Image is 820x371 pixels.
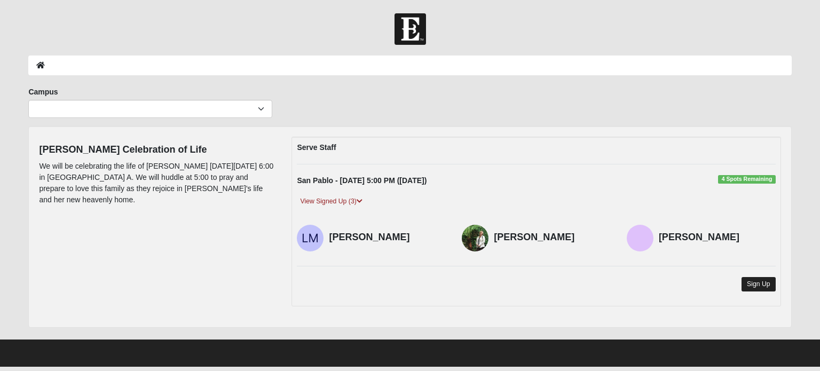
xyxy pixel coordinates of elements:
strong: Serve Staff [297,143,336,152]
h4: [PERSON_NAME] [329,232,446,243]
label: Campus [28,86,58,97]
h4: [PERSON_NAME] [494,232,611,243]
span: 4 Spots Remaining [718,175,775,184]
strong: San Pablo - [DATE] 5:00 PM ([DATE]) [297,176,427,185]
h4: [PERSON_NAME] [659,232,776,243]
a: View Signed Up (3) [297,196,365,207]
img: Church of Eleven22 Logo [395,13,426,45]
h4: [PERSON_NAME] Celebration of Life [39,144,275,156]
p: We will be celebrating the life of [PERSON_NAME] [DATE][DATE] 6:00 in [GEOGRAPHIC_DATA] A. We wil... [39,161,275,206]
a: Sign Up [742,277,776,291]
img: Laura Manning [297,225,324,251]
img: Genelle Clifton [462,225,488,251]
img: Pat Stiehr [627,225,653,251]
